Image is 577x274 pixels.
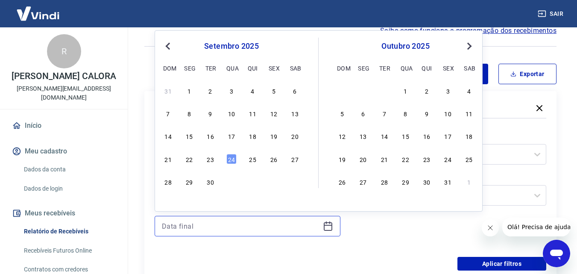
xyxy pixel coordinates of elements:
div: Choose domingo, 5 de outubro de 2025 [337,108,347,118]
div: Choose quinta-feira, 16 de outubro de 2025 [422,131,432,141]
div: qui [422,63,432,73]
a: Início [10,116,117,135]
div: Choose segunda-feira, 8 de setembro de 2025 [184,108,194,118]
button: Sair [536,6,567,22]
div: Choose sexta-feira, 26 de setembro de 2025 [269,154,279,164]
iframe: Botão para abrir a janela de mensagens [543,240,570,267]
div: Choose quarta-feira, 3 de setembro de 2025 [226,85,237,96]
div: qua [226,63,237,73]
div: Choose domingo, 26 de outubro de 2025 [337,177,347,187]
div: R [47,34,81,68]
div: qua [401,63,411,73]
div: Choose sábado, 13 de setembro de 2025 [290,108,300,118]
div: Choose quinta-feira, 23 de outubro de 2025 [422,154,432,164]
div: Choose terça-feira, 23 de setembro de 2025 [205,154,216,164]
div: Choose segunda-feira, 22 de setembro de 2025 [184,154,194,164]
div: Choose terça-feira, 2 de setembro de 2025 [205,85,216,96]
div: Choose terça-feira, 16 de setembro de 2025 [205,131,216,141]
div: Choose sábado, 6 de setembro de 2025 [290,85,300,96]
div: Choose segunda-feira, 15 de setembro de 2025 [184,131,194,141]
div: sex [269,63,279,73]
button: Aplicar filtros [457,257,546,271]
div: seg [358,63,368,73]
div: Choose sábado, 11 de outubro de 2025 [464,108,474,118]
div: Choose quinta-feira, 9 de outubro de 2025 [422,108,432,118]
span: Olá! Precisa de ajuda? [5,6,72,13]
div: seg [184,63,194,73]
div: Choose segunda-feira, 13 de outubro de 2025 [358,131,368,141]
div: ter [379,63,390,73]
div: Choose sábado, 25 de outubro de 2025 [464,154,474,164]
div: Choose sexta-feira, 24 de outubro de 2025 [443,154,453,164]
div: Choose quarta-feira, 15 de outubro de 2025 [401,131,411,141]
div: Choose domingo, 28 de setembro de 2025 [337,85,347,96]
p: [PERSON_NAME] CALORA [12,72,116,81]
div: Choose domingo, 12 de outubro de 2025 [337,131,347,141]
div: Choose quarta-feira, 17 de setembro de 2025 [226,131,237,141]
div: Choose terça-feira, 30 de setembro de 2025 [379,85,390,96]
div: Choose segunda-feira, 27 de outubro de 2025 [358,177,368,187]
a: Dados da conta [21,161,117,178]
div: Choose quarta-feira, 1 de outubro de 2025 [401,85,411,96]
div: Choose quinta-feira, 2 de outubro de 2025 [248,177,258,187]
div: Choose sexta-feira, 3 de outubro de 2025 [443,85,453,96]
a: Recebíveis Futuros Online [21,242,117,259]
div: Choose quinta-feira, 25 de setembro de 2025 [248,154,258,164]
div: qui [248,63,258,73]
div: Choose sexta-feira, 19 de setembro de 2025 [269,131,279,141]
div: Choose terça-feira, 28 de outubro de 2025 [379,177,390,187]
div: Choose quinta-feira, 30 de outubro de 2025 [422,177,432,187]
button: Next Month [464,41,474,51]
div: Choose sexta-feira, 10 de outubro de 2025 [443,108,453,118]
div: ter [205,63,216,73]
div: Choose sexta-feira, 3 de outubro de 2025 [269,177,279,187]
div: Choose terça-feira, 14 de outubro de 2025 [379,131,390,141]
div: dom [337,63,347,73]
div: sab [464,63,474,73]
div: Choose sábado, 1 de novembro de 2025 [464,177,474,187]
div: Choose segunda-feira, 29 de setembro de 2025 [358,85,368,96]
div: Choose sexta-feira, 5 de setembro de 2025 [269,85,279,96]
input: Data final [162,220,319,233]
div: Choose domingo, 31 de agosto de 2025 [163,85,173,96]
img: Vindi [10,0,66,27]
div: outubro 2025 [336,41,475,51]
div: Choose quinta-feira, 4 de setembro de 2025 [248,85,258,96]
div: Choose sexta-feira, 17 de outubro de 2025 [443,131,453,141]
iframe: Fechar mensagem [482,219,499,236]
div: Choose sábado, 20 de setembro de 2025 [290,131,300,141]
div: month 2025-09 [162,84,301,188]
div: Choose terça-feira, 30 de setembro de 2025 [205,177,216,187]
div: Choose domingo, 14 de setembro de 2025 [163,131,173,141]
div: month 2025-10 [336,84,475,188]
div: Choose domingo, 19 de outubro de 2025 [337,154,347,164]
div: setembro 2025 [162,41,301,51]
div: Choose sexta-feira, 31 de outubro de 2025 [443,177,453,187]
div: Choose sexta-feira, 12 de setembro de 2025 [269,108,279,118]
div: Choose quarta-feira, 8 de outubro de 2025 [401,108,411,118]
div: Choose quinta-feira, 2 de outubro de 2025 [422,85,432,96]
div: Choose segunda-feira, 6 de outubro de 2025 [358,108,368,118]
div: Choose segunda-feira, 29 de setembro de 2025 [184,177,194,187]
div: dom [163,63,173,73]
div: Choose quarta-feira, 22 de outubro de 2025 [401,154,411,164]
div: Choose terça-feira, 9 de setembro de 2025 [205,108,216,118]
div: Choose segunda-feira, 1 de setembro de 2025 [184,85,194,96]
div: Choose quarta-feira, 1 de outubro de 2025 [226,177,237,187]
a: Dados de login [21,180,117,197]
button: Meu cadastro [10,142,117,161]
div: sex [443,63,453,73]
div: Choose domingo, 21 de setembro de 2025 [163,154,173,164]
div: Choose terça-feira, 21 de outubro de 2025 [379,154,390,164]
div: Choose quarta-feira, 29 de outubro de 2025 [401,177,411,187]
button: Meus recebíveis [10,204,117,223]
div: Choose segunda-feira, 20 de outubro de 2025 [358,154,368,164]
a: Relatório de Recebíveis [21,223,117,240]
div: sab [290,63,300,73]
div: Choose sábado, 27 de setembro de 2025 [290,154,300,164]
div: Choose domingo, 28 de setembro de 2025 [163,177,173,187]
div: Choose sábado, 18 de outubro de 2025 [464,131,474,141]
button: Exportar [498,64,556,84]
div: Choose domingo, 7 de setembro de 2025 [163,108,173,118]
div: Choose quarta-feira, 10 de setembro de 2025 [226,108,237,118]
